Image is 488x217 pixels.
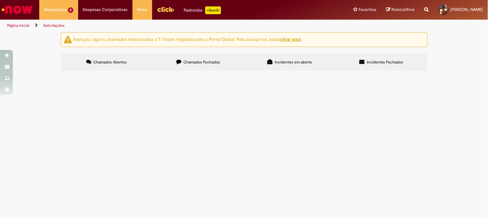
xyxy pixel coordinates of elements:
[386,7,415,13] a: Rascunhos
[275,60,312,65] span: Incidentes em aberto
[280,36,302,42] a: clicar aqui.
[93,60,127,65] span: Chamados Abertos
[7,23,29,28] a: Página inicial
[83,6,128,13] span: Despesas Corporativas
[1,3,34,16] img: ServiceNow
[137,6,147,13] span: More
[157,5,174,14] img: click_logo_yellow_360x200.png
[43,23,65,28] a: Solicitações
[73,36,302,42] ng-bind-html: Atenção: alguns chamados relacionados a T.I foram migrados para o Portal Global. Para acessá-los,...
[68,7,73,13] span: 5
[5,20,320,32] ul: Trilhas de página
[392,6,415,13] span: Rascunhos
[359,6,377,13] span: Favoritos
[183,60,220,65] span: Chamados Fechados
[367,60,403,65] span: Incidentes Fechados
[184,6,221,14] div: Padroniza
[205,6,221,14] p: +GenAi
[451,7,483,12] span: [PERSON_NAME]
[44,6,67,13] span: Requisições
